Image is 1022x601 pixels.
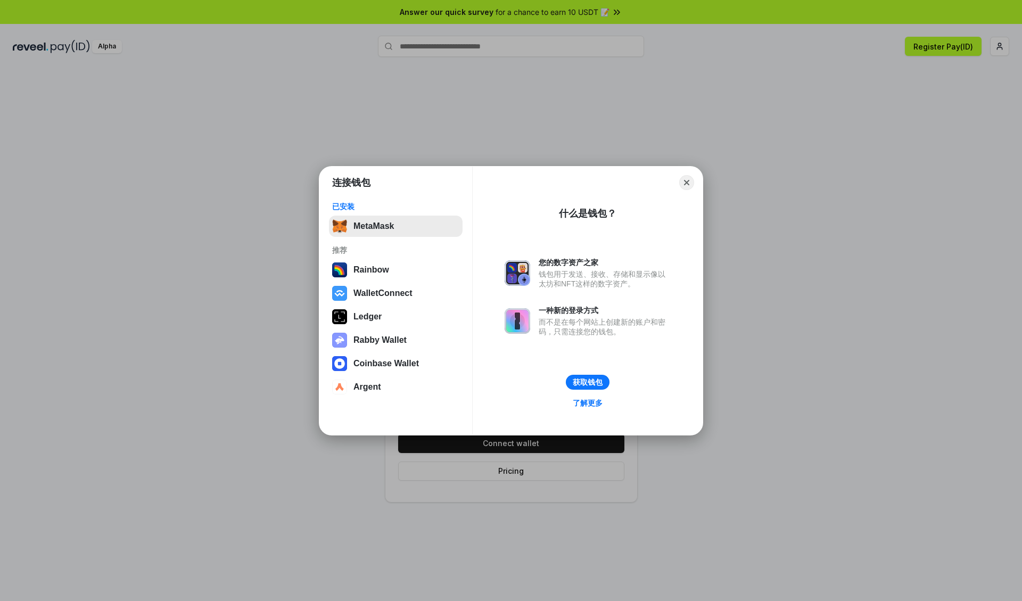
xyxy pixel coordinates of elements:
[329,306,463,327] button: Ledger
[353,221,394,231] div: MetaMask
[353,265,389,275] div: Rainbow
[539,317,671,336] div: 而不是在每个网站上创建新的账户和密码，只需连接您的钱包。
[332,202,459,211] div: 已安装
[332,262,347,277] img: svg+xml,%3Csvg%20width%3D%22120%22%20height%3D%22120%22%20viewBox%3D%220%200%20120%20120%22%20fil...
[505,260,530,286] img: svg+xml,%3Csvg%20xmlns%3D%22http%3A%2F%2Fwww.w3.org%2F2000%2Fsvg%22%20fill%3D%22none%22%20viewBox...
[679,175,694,190] button: Close
[353,289,413,298] div: WalletConnect
[332,245,459,255] div: 推荐
[332,356,347,371] img: svg+xml,%3Csvg%20width%3D%2228%22%20height%3D%2228%22%20viewBox%3D%220%200%2028%2028%22%20fill%3D...
[353,382,381,392] div: Argent
[329,376,463,398] button: Argent
[332,309,347,324] img: svg+xml,%3Csvg%20xmlns%3D%22http%3A%2F%2Fwww.w3.org%2F2000%2Fsvg%22%20width%3D%2228%22%20height%3...
[353,312,382,322] div: Ledger
[539,306,671,315] div: 一种新的登录方式
[505,308,530,334] img: svg+xml,%3Csvg%20xmlns%3D%22http%3A%2F%2Fwww.w3.org%2F2000%2Fsvg%22%20fill%3D%22none%22%20viewBox...
[353,359,419,368] div: Coinbase Wallet
[329,353,463,374] button: Coinbase Wallet
[539,258,671,267] div: 您的数字资产之家
[332,380,347,394] img: svg+xml,%3Csvg%20width%3D%2228%22%20height%3D%2228%22%20viewBox%3D%220%200%2028%2028%22%20fill%3D...
[332,219,347,234] img: svg+xml,%3Csvg%20fill%3D%22none%22%20height%3D%2233%22%20viewBox%3D%220%200%2035%2033%22%20width%...
[329,330,463,351] button: Rabby Wallet
[332,176,370,189] h1: 连接钱包
[573,377,603,387] div: 获取钱包
[353,335,407,345] div: Rabby Wallet
[329,216,463,237] button: MetaMask
[566,375,609,390] button: 获取钱包
[559,207,616,220] div: 什么是钱包？
[329,283,463,304] button: WalletConnect
[332,286,347,301] img: svg+xml,%3Csvg%20width%3D%2228%22%20height%3D%2228%22%20viewBox%3D%220%200%2028%2028%22%20fill%3D...
[573,398,603,408] div: 了解更多
[539,269,671,289] div: 钱包用于发送、接收、存储和显示像以太坊和NFT这样的数字资产。
[329,259,463,281] button: Rainbow
[566,396,609,410] a: 了解更多
[332,333,347,348] img: svg+xml,%3Csvg%20xmlns%3D%22http%3A%2F%2Fwww.w3.org%2F2000%2Fsvg%22%20fill%3D%22none%22%20viewBox...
